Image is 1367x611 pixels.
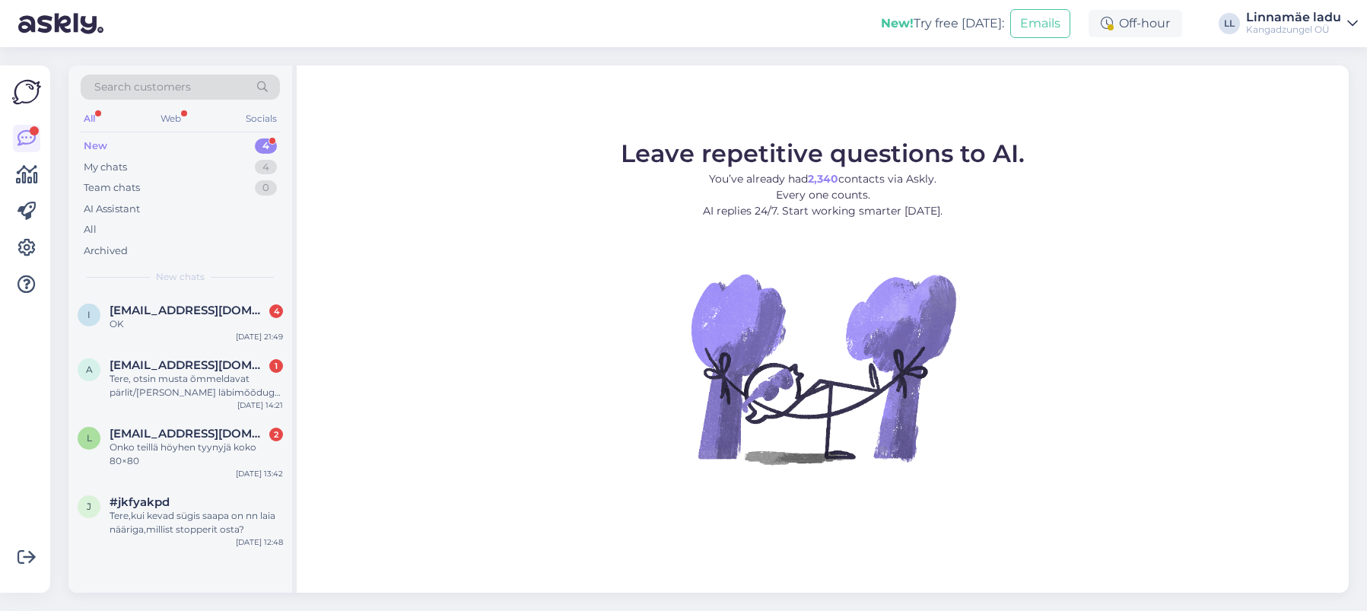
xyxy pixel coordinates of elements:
div: Web [157,109,184,129]
span: ingalena.arvo@gmail.fi [110,304,268,317]
b: 2,340 [808,172,838,186]
span: New chats [156,270,205,284]
span: liippokiiski@gmail.com [110,427,268,441]
div: 4 [255,138,277,154]
div: 0 [255,180,277,196]
div: LL [1219,13,1240,34]
div: 4 [269,304,283,318]
button: Emails [1010,9,1070,38]
div: Socials [243,109,280,129]
span: Search customers [94,79,191,95]
span: a [86,364,93,375]
span: l [87,432,92,444]
span: aili.siilbek@gmail.com [110,358,268,372]
div: [DATE] 21:49 [236,331,283,342]
div: [DATE] 14:21 [237,399,283,411]
div: 4 [255,160,277,175]
img: No Chat active [686,231,960,505]
div: Linnamäe ladu [1246,11,1341,24]
span: Leave repetitive questions to AI. [621,138,1025,168]
div: [DATE] 13:42 [236,468,283,479]
div: Try free [DATE]: [881,14,1004,33]
div: Tere,kui kevad sügis saapa on nn laia nääriga,millist stopperit osta? [110,509,283,536]
img: Askly Logo [12,78,41,107]
a: Linnamäe laduKangadzungel OÜ [1246,11,1358,36]
div: New [84,138,107,154]
span: j [87,501,91,512]
span: i [87,309,91,320]
div: Onko teillä höyhen tyynyjä koko 80×80 [110,441,283,468]
div: My chats [84,160,127,175]
div: OK [110,317,283,331]
div: Tere, otsin musta õmmeldavat pärlit/[PERSON_NAME] läbimõõduga 14mm-16mm. Kas teil on midagi analo... [110,372,283,399]
div: AI Assistant [84,202,140,217]
span: #jkfyakpd [110,495,170,509]
div: 2 [269,428,283,441]
b: New! [881,16,914,30]
div: All [84,222,97,237]
div: Kangadzungel OÜ [1246,24,1341,36]
div: Team chats [84,180,140,196]
div: Archived [84,243,128,259]
div: Off-hour [1089,10,1182,37]
p: You’ve already had contacts via Askly. Every one counts. AI replies 24/7. Start working smarter [... [621,171,1025,219]
div: 1 [269,359,283,373]
div: All [81,109,98,129]
div: [DATE] 12:48 [236,536,283,548]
